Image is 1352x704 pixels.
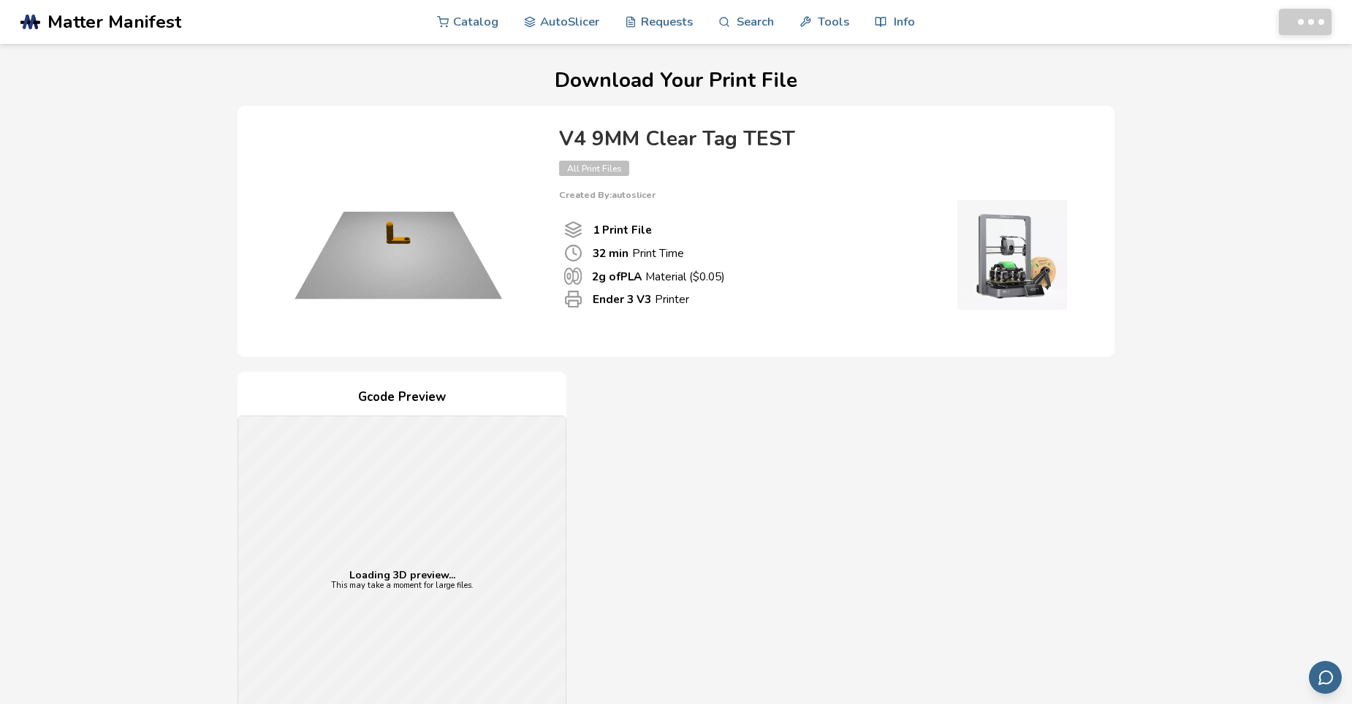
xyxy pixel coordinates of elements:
img: Product [252,120,544,340]
b: 1 Print File [593,222,652,237]
button: Send feedback via email [1309,661,1342,694]
p: Created By: autoslicer [559,190,1085,200]
img: Printer [939,200,1085,310]
span: Print Time [564,244,582,262]
h1: Download Your Print File [27,69,1325,92]
span: Printer [564,290,582,308]
p: Printer [593,291,689,307]
p: Loading 3D preview... [331,570,474,581]
h4: Gcode Preview [238,386,566,409]
span: Material Used [564,267,582,285]
span: All Print Files [559,161,629,176]
b: 32 min [593,245,628,261]
span: Number Of Print files [564,221,582,239]
b: 2 g of PLA [592,269,642,284]
p: Material ($ 0.05 ) [592,269,725,284]
h4: V4 9MM Clear Tag TEST [559,128,1085,150]
p: Print Time [593,245,684,261]
b: Ender 3 V3 [593,291,651,307]
span: Matter Manifest [48,12,181,32]
p: This may take a moment for large files. [331,581,474,591]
